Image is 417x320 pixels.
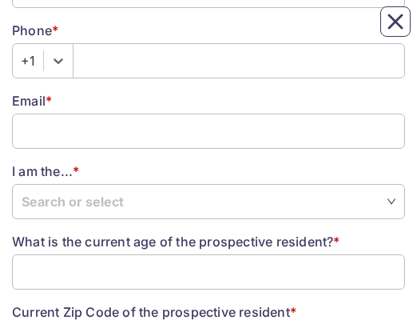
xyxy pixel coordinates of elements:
[12,93,46,109] span: Email
[380,6,411,37] button: Close
[12,163,73,179] span: I am the...
[12,304,290,320] span: Current Zip Code of the prospective resident
[12,22,52,38] span: Phone
[12,234,333,250] span: What is the current age of the prospective resident?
